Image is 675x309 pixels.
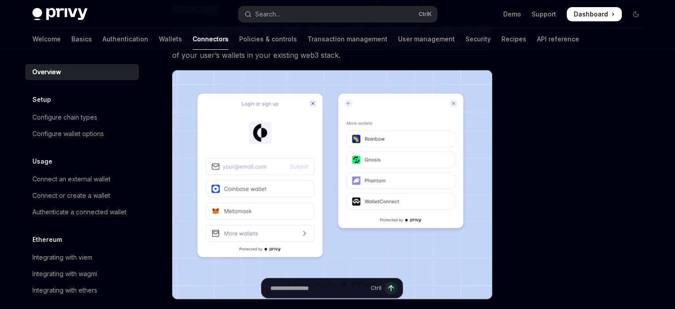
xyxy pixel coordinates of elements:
[32,94,51,105] h5: Setup
[32,156,52,167] h5: Usage
[25,126,139,142] a: Configure wallet options
[501,28,526,50] a: Recipes
[25,188,139,204] a: Connect or create a wallet
[25,282,139,298] a: Integrating with ethers
[503,10,521,19] a: Demo
[32,269,97,279] div: Integrating with wagmi
[567,7,622,21] a: Dashboard
[32,252,92,263] div: Integrating with viem
[172,70,492,299] img: Connectors3
[32,190,110,201] div: Connect or create a wallet
[574,10,608,19] span: Dashboard
[629,7,643,21] button: Toggle dark mode
[193,28,229,50] a: Connectors
[418,11,432,18] span: Ctrl K
[32,234,62,245] h5: Ethereum
[398,28,455,50] a: User management
[270,278,367,298] input: Ask a question...
[25,204,139,220] a: Authenticate a connected wallet
[32,67,61,77] div: Overview
[25,109,139,125] a: Configure chain types
[32,112,97,123] div: Configure chain types
[32,285,97,296] div: Integrating with ethers
[32,128,104,139] div: Configure wallet options
[32,28,61,50] a: Welcome
[25,266,139,282] a: Integrating with wagmi
[238,6,437,22] button: Open search
[308,28,387,50] a: Transaction management
[103,28,148,50] a: Authentication
[71,28,92,50] a: Basics
[255,9,280,20] div: Search...
[25,249,139,265] a: Integrating with viem
[532,10,556,19] a: Support
[159,28,182,50] a: Wallets
[32,174,111,185] div: Connect an external wallet
[466,28,491,50] a: Security
[239,28,297,50] a: Policies & controls
[385,282,397,294] button: Send message
[32,207,126,217] div: Authenticate a connected wallet
[32,8,87,20] img: dark logo
[25,64,139,80] a: Overview
[537,28,579,50] a: API reference
[25,171,139,187] a: Connect an external wallet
